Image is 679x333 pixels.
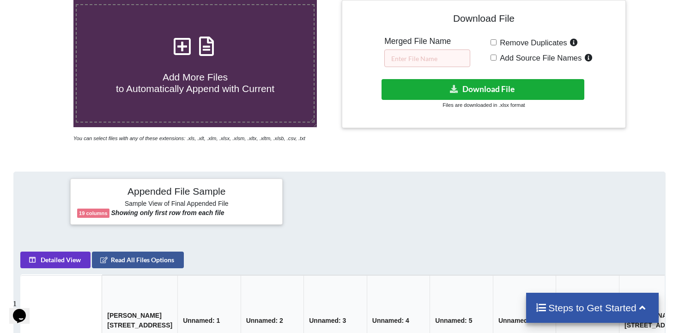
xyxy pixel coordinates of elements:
[497,38,567,47] span: Remove Duplicates
[77,200,276,209] h6: Sample View of Final Appended File
[20,252,91,268] button: Detailed View
[73,136,305,141] i: You can select files with any of these extensions: .xls, .xlt, .xlm, .xlsx, .xlsm, .xltx, .xltm, ...
[9,296,39,324] iframe: chat widget
[382,79,584,100] button: Download File
[443,102,525,108] small: Files are downloaded in .xlsx format
[535,302,649,314] h4: Steps to Get Started
[111,209,224,216] b: Showing only first row from each file
[92,252,184,268] button: Read All Files Options
[384,37,470,46] h5: Merged File Name
[349,7,619,33] h4: Download File
[77,185,276,198] h4: Appended File Sample
[497,54,582,62] span: Add Source File Names
[116,72,274,94] span: Add More Files to Automatically Append with Current
[384,49,470,67] input: Enter File Name
[79,210,108,216] b: 19 columns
